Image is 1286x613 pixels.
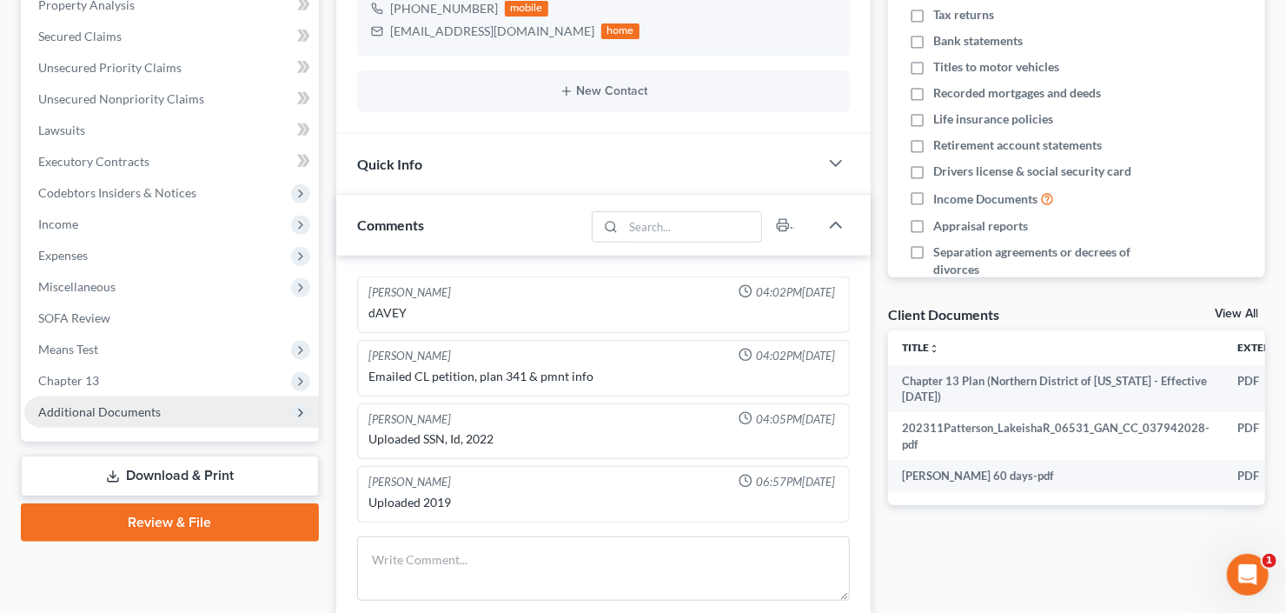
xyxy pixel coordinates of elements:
[357,217,424,233] span: Comments
[933,110,1053,128] span: Life insurance policies
[756,474,835,490] span: 06:57PM[DATE]
[902,341,939,354] a: Titleunfold_more
[38,248,88,263] span: Expenses
[888,460,1223,491] td: [PERSON_NAME] 60 days-pdf
[38,91,204,106] span: Unsecured Nonpriority Claims
[38,154,149,169] span: Executory Contracts
[38,373,99,388] span: Chapter 13
[368,368,839,385] div: Emailed CL petition, plan 341 & pmnt info
[933,243,1156,278] span: Separation agreements or decrees of divorces
[888,412,1223,460] td: 202311Patterson_LakeishaR_06531_GAN_CC_037942028-pdf
[933,58,1059,76] span: Titles to motor vehicles
[933,84,1101,102] span: Recorded mortgages and deeds
[368,430,839,448] div: Uploaded SSN, Id, 2022
[24,146,319,177] a: Executory Contracts
[933,6,994,23] span: Tax returns
[756,284,835,301] span: 04:02PM[DATE]
[929,343,939,354] i: unfold_more
[24,52,319,83] a: Unsecured Priority Claims
[38,310,110,325] span: SOFA Review
[756,348,835,364] span: 04:02PM[DATE]
[24,303,319,334] a: SOFA Review
[38,342,98,356] span: Means Test
[368,494,839,511] div: Uploaded 2019
[38,185,196,200] span: Codebtors Insiders & Notices
[624,212,762,242] input: Search...
[24,115,319,146] a: Lawsuits
[1263,554,1276,568] span: 1
[371,84,836,98] button: New Contact
[357,156,422,172] span: Quick Info
[38,404,161,419] span: Additional Documents
[888,305,999,323] div: Client Documents
[38,123,85,137] span: Lawsuits
[368,304,839,322] div: dAVEY
[24,83,319,115] a: Unsecured Nonpriority Claims
[505,1,548,17] div: mobile
[933,217,1028,235] span: Appraisal reports
[888,365,1223,413] td: Chapter 13 Plan (Northern District of [US_STATE] - Effective [DATE])
[38,60,182,75] span: Unsecured Priority Claims
[368,411,451,428] div: [PERSON_NAME]
[1227,554,1269,596] iframe: Intercom live chat
[1215,308,1258,320] a: View All
[368,474,451,490] div: [PERSON_NAME]
[38,29,122,43] span: Secured Claims
[24,21,319,52] a: Secured Claims
[21,456,319,496] a: Download & Print
[368,284,451,301] div: [PERSON_NAME]
[933,190,1037,208] span: Income Documents
[368,348,451,364] div: [PERSON_NAME]
[390,23,594,40] div: [EMAIL_ADDRESS][DOMAIN_NAME]
[38,217,78,231] span: Income
[21,503,319,542] a: Review & File
[38,279,116,294] span: Miscellaneous
[933,163,1131,180] span: Drivers license & social security card
[601,23,640,39] div: home
[933,137,1102,154] span: Retirement account statements
[756,411,835,428] span: 04:05PM[DATE]
[933,32,1023,50] span: Bank statements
